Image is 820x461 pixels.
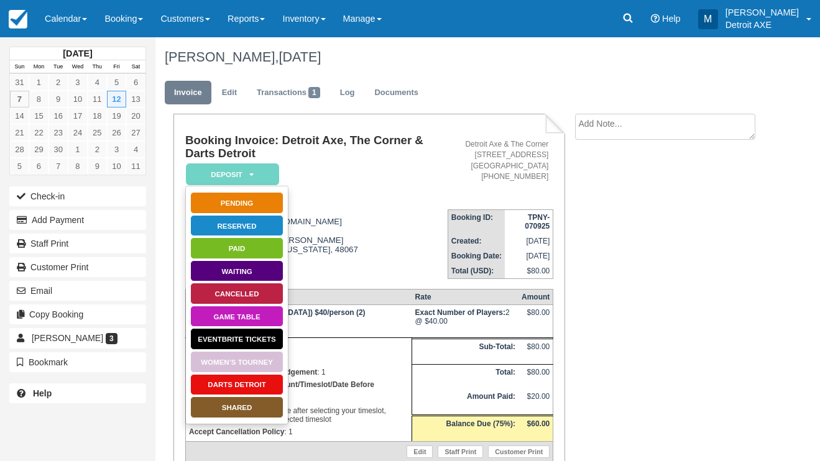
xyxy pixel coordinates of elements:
a: 25 [88,124,107,141]
a: 31 [10,74,29,91]
i: Help [651,14,660,23]
a: Pending [190,192,283,214]
a: 11 [88,91,107,107]
td: 2 @ $40.00 [412,305,518,338]
th: Booking Date: [448,249,505,263]
a: EVENTBRITE TICKETS [190,328,283,350]
address: Detroit Axe & The Corner [STREET_ADDRESS] [GEOGRAPHIC_DATA] [PHONE_NUMBER] [453,139,549,182]
p: : Other [189,341,408,354]
strong: $60.00 [527,419,550,428]
a: 6 [29,158,48,175]
a: Deposit [185,163,275,186]
a: 3 [68,74,87,91]
div: M [698,9,718,29]
a: 2 [48,74,68,91]
th: Amount [518,290,553,305]
a: 7 [10,91,29,107]
a: 4 [88,74,107,91]
a: Waiting [190,260,283,282]
th: Tue [48,60,68,74]
a: 12 [107,91,126,107]
strong: TPNY-070925 [525,213,550,230]
a: Paid [190,237,283,259]
a: Transactions1 [247,81,329,105]
button: Check-in [9,186,146,206]
a: 10 [107,158,126,175]
th: Thu [88,60,107,74]
a: 9 [48,91,68,107]
button: Bookmark [9,352,146,372]
th: Balance Due (75%): [412,415,518,442]
th: Total (USD): [448,263,505,279]
th: Item [185,290,412,305]
a: 22 [29,124,48,141]
p: If you changed your group size after selecting your timeslot, please double check your selected t... [189,378,408,426]
a: SHARED [190,396,283,418]
td: $80.00 [505,263,553,279]
a: Log [331,81,364,105]
a: 16 [48,107,68,124]
a: 3 [107,141,126,158]
a: 6 [126,74,145,91]
th: Fri [107,60,126,74]
a: 30 [48,141,68,158]
p: : 1 [189,426,408,438]
a: 20 [126,107,145,124]
th: Mon [29,60,48,74]
h1: [PERSON_NAME], [165,50,761,65]
div: $80.00 [522,308,550,327]
strong: [DATE] [63,48,92,58]
a: Women’s Tourney [190,351,283,373]
a: 17 [68,107,87,124]
th: Sat [126,60,145,74]
a: Edit [407,445,433,458]
a: Staff Print [438,445,483,458]
th: Total: [412,364,518,389]
a: 13 [126,91,145,107]
span: Help [662,14,681,24]
a: 14 [10,107,29,124]
a: 1 [29,74,48,91]
p: [PERSON_NAME] [726,6,799,19]
button: Copy Booking [9,304,146,324]
a: 4 [126,141,145,158]
a: 5 [107,74,126,91]
a: 9 [88,158,107,175]
a: 21 [10,124,29,141]
a: 28 [10,141,29,158]
td: $20.00 [518,389,553,415]
b: Help [33,388,52,398]
a: Help [9,383,146,403]
a: 5 [10,158,29,175]
a: Reserved [190,215,283,237]
strong: Accept Cancellation Policy [189,427,284,436]
a: Cancelled [190,283,283,304]
a: Edit [213,81,246,105]
a: 11 [126,158,145,175]
a: Darts Detroit [190,374,283,396]
a: 7 [48,158,68,175]
th: Booking ID: [448,209,505,234]
div: [EMAIL_ADDRESS][DOMAIN_NAME] [PHONE_NUMBER] [STREET_ADDRESS][PERSON_NAME] [GEOGRAPHIC_DATA], [US_... [185,208,448,279]
a: Staff Print [9,234,146,253]
a: 19 [107,107,126,124]
p: Detroit AXE [726,19,799,31]
a: 26 [107,124,126,141]
a: Invoice [165,81,211,105]
td: $80.00 [518,364,553,389]
a: 2 [88,141,107,158]
th: Sun [10,60,29,74]
span: 1 [308,87,320,98]
td: [DATE] [505,234,553,249]
a: 8 [68,158,87,175]
th: Wed [68,60,87,74]
strong: 1-4 people ([GEOGRAPHIC_DATA]) $40/person (2) [189,308,366,317]
p: : 1 [189,366,408,378]
a: 18 [88,107,107,124]
th: Rate [412,290,518,305]
a: 27 [126,124,145,141]
span: [DATE] [279,49,321,65]
span: [PERSON_NAME] [32,333,103,343]
button: Email [9,281,146,301]
p: : 1 [189,354,408,366]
